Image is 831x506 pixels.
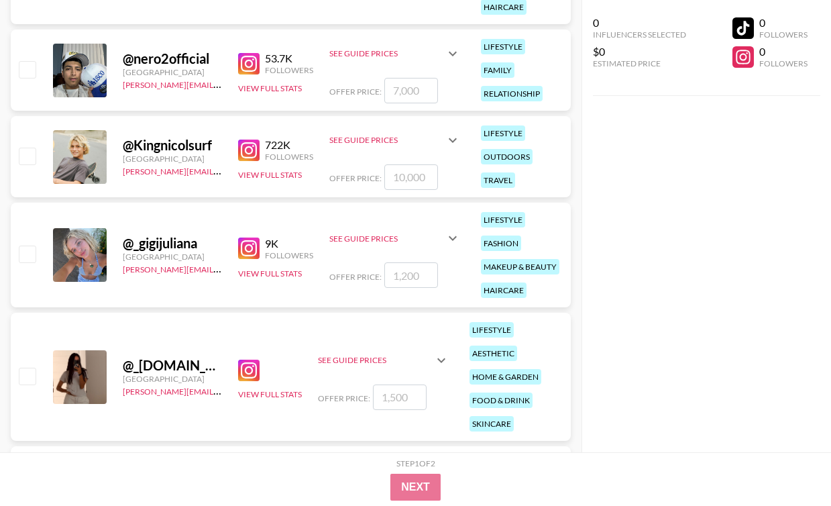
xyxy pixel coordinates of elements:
[265,52,313,65] div: 53.7K
[329,124,461,156] div: See Guide Prices
[593,30,686,40] div: Influencers Selected
[329,272,382,282] span: Offer Price:
[329,48,445,58] div: See Guide Prices
[481,125,525,141] div: lifestyle
[759,30,808,40] div: Followers
[329,452,461,484] div: See Guide Prices
[481,149,533,164] div: outdoors
[481,39,525,54] div: lifestyle
[759,58,808,68] div: Followers
[481,283,527,298] div: haircare
[384,164,438,190] input: 10,000
[329,222,461,254] div: See Guide Prices
[759,45,808,58] div: 0
[123,154,222,164] div: [GEOGRAPHIC_DATA]
[481,86,543,101] div: relationship
[318,355,433,365] div: See Guide Prices
[123,67,222,77] div: [GEOGRAPHIC_DATA]
[238,360,260,381] img: Instagram
[238,53,260,74] img: Instagram
[238,238,260,259] img: Instagram
[329,38,461,70] div: See Guide Prices
[396,458,435,468] div: Step 1 of 2
[123,374,222,384] div: [GEOGRAPHIC_DATA]
[593,58,686,68] div: Estimated Price
[265,250,313,260] div: Followers
[329,135,445,145] div: See Guide Prices
[123,77,321,90] a: [PERSON_NAME][EMAIL_ADDRESS][DOMAIN_NAME]
[329,173,382,183] span: Offer Price:
[481,259,559,274] div: makeup & beauty
[123,384,385,397] a: [PERSON_NAME][EMAIL_ADDRESS][PERSON_NAME][DOMAIN_NAME]
[481,62,514,78] div: family
[384,262,438,288] input: 1,200
[329,234,445,244] div: See Guide Prices
[481,236,521,251] div: fashion
[238,389,302,399] button: View Full Stats
[469,393,533,408] div: food & drink
[318,344,449,376] div: See Guide Prices
[238,140,260,161] img: Instagram
[593,16,686,30] div: 0
[390,474,441,501] button: Next
[123,137,222,154] div: @ Kingnicolsurf
[329,87,382,97] span: Offer Price:
[318,393,370,403] span: Offer Price:
[238,170,302,180] button: View Full Stats
[373,385,427,410] input: 1,500
[265,152,313,162] div: Followers
[123,262,321,274] a: [PERSON_NAME][EMAIL_ADDRESS][DOMAIN_NAME]
[469,416,514,432] div: skincare
[469,369,541,385] div: home & garden
[469,346,517,361] div: aesthetic
[123,164,321,176] a: [PERSON_NAME][EMAIL_ADDRESS][DOMAIN_NAME]
[238,268,302,279] button: View Full Stats
[123,50,222,67] div: @ nero2official
[265,237,313,250] div: 9K
[481,172,515,188] div: travel
[123,235,222,252] div: @ _gigijuliana
[384,78,438,103] input: 7,000
[593,45,686,58] div: $0
[481,212,525,227] div: lifestyle
[123,357,222,374] div: @ _[DOMAIN_NAME]
[123,252,222,262] div: [GEOGRAPHIC_DATA]
[469,322,514,338] div: lifestyle
[759,16,808,30] div: 0
[238,83,302,93] button: View Full Stats
[764,439,815,490] iframe: Drift Widget Chat Controller
[265,138,313,152] div: 722K
[265,65,313,75] div: Followers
